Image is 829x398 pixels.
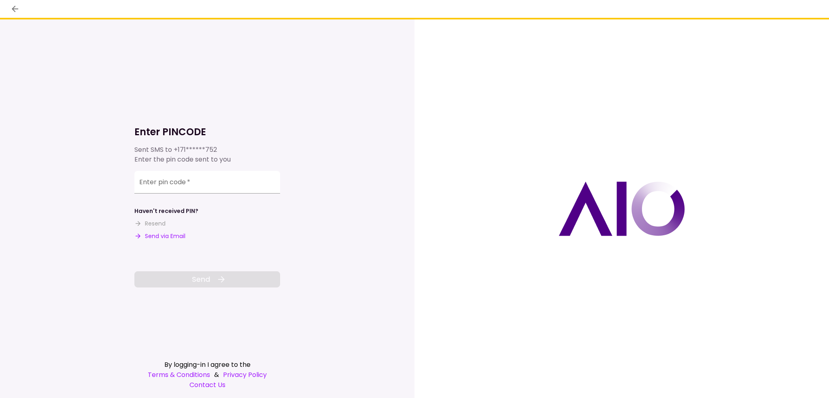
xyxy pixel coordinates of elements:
a: Contact Us [134,380,280,390]
div: Sent SMS to Enter the pin code sent to you [134,145,280,164]
a: Privacy Policy [223,370,267,380]
button: Send via Email [134,232,185,241]
h1: Enter PINCODE [134,126,280,138]
button: back [8,2,22,16]
div: By logging-in I agree to the [134,360,280,370]
img: AIO logo [559,181,685,236]
button: Send [134,271,280,287]
button: Resend [134,219,166,228]
div: Haven't received PIN? [134,207,198,215]
div: & [134,370,280,380]
a: Terms & Conditions [148,370,210,380]
span: Send [192,274,210,285]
